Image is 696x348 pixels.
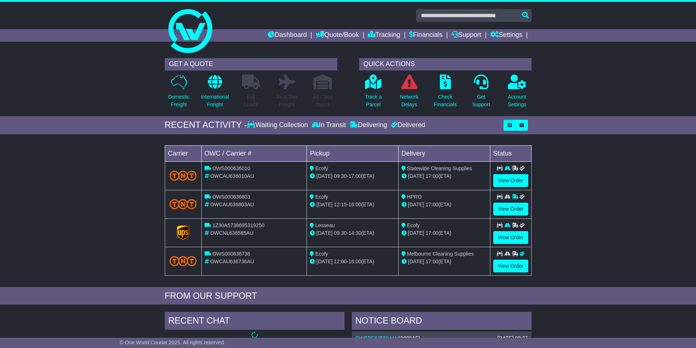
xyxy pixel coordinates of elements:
p: Get Support [472,93,490,108]
a: View Order [493,231,528,244]
span: OWS000636803 [212,194,250,200]
span: OWS000636736 [212,251,250,257]
a: View Order [493,203,528,215]
span: 16:00 [349,259,361,264]
a: Settings [490,29,522,42]
span: 16:00 [349,202,361,207]
div: In Transit [310,121,348,129]
td: Carrier [165,145,201,161]
p: Air & Sea Freight [276,93,298,108]
a: AccountSettings [507,74,527,112]
span: Ecofy [315,194,328,200]
p: Track a Parcel [365,93,382,108]
span: 0808AF [400,335,418,341]
div: (ETA) [402,229,487,237]
a: OWCBE635594AU [355,335,399,341]
td: Status [490,145,531,161]
td: Pickup [307,145,399,161]
span: [DATE] [316,173,332,179]
div: QUICK ACTIONS [359,58,532,70]
div: RECENT CHAT [165,312,345,332]
div: ( ) [355,335,528,341]
span: 17:00 [349,173,361,179]
span: OWCAU636803AU [210,202,254,207]
img: TNT_Domestic.png [170,256,197,266]
div: (ETA) [402,258,487,265]
span: OWCAU636736AU [210,259,254,264]
span: [DATE] [316,230,332,236]
span: © One World Courier 2025. All rights reserved. [120,340,225,345]
img: TNT_Domestic.png [170,171,197,180]
a: View Order [493,174,528,187]
div: (ETA) [402,172,487,180]
div: [DATE] 08:27 [497,335,528,341]
a: CheckFinancials [433,74,457,112]
span: 17:00 [426,202,438,207]
a: NetworkDelays [399,74,419,112]
td: Delivery [398,145,490,161]
span: 09:30 [334,230,347,236]
img: GetCarrierServiceLogo [177,225,189,240]
td: OWC / Carrier # [201,145,307,161]
div: NOTICE BOARD [352,312,532,332]
span: Ecofy [315,251,328,257]
p: Check Financials [434,93,457,108]
div: RECENT ACTIVITY - [165,120,247,130]
a: Financials [409,29,442,42]
a: Dashboard [268,29,307,42]
span: OWS000636010 [212,165,250,171]
span: HPRO [407,194,422,200]
span: 12:15 [334,202,347,207]
span: 1Z30A5738695319250 [212,222,264,228]
span: 12:00 [334,259,347,264]
div: Delivering [348,121,389,129]
span: 14:30 [349,230,361,236]
span: Melbourne Cleaning Supplies [407,251,474,257]
a: InternationalFreight [201,74,229,112]
a: Quote/Book [316,29,359,42]
a: View Order [493,260,528,272]
span: 17:00 [426,173,438,179]
span: [DATE] [316,259,332,264]
div: - (ETA) [310,201,395,209]
span: 09:30 [334,173,347,179]
div: (ETA) [402,201,487,209]
span: Statewide Cleaning Supplies [407,165,472,171]
p: Account Settings [508,93,526,108]
span: 17:00 [426,230,438,236]
p: Air / Sea Depot [313,93,333,108]
span: [DATE] [408,202,424,207]
a: Support [452,29,481,42]
p: Full Loads [242,93,260,108]
div: FROM OUR SUPPORT [165,291,532,301]
span: OWCNL636585AU [210,230,253,236]
a: GetSupport [472,74,490,112]
div: Delivered [389,121,425,129]
span: [DATE] [408,173,424,179]
span: OWCAU636010AU [210,173,254,179]
span: [DATE] [316,202,332,207]
span: Ecofy [315,165,328,171]
a: Tracking [368,29,400,42]
span: [DATE] [408,259,424,264]
span: Ecofy [407,222,420,228]
p: Network Delays [400,93,418,108]
a: Track aParcel [365,74,382,112]
p: Domestic Freight [168,93,189,108]
div: - (ETA) [310,258,395,265]
div: GET A QUOTE [165,58,337,70]
div: Waiting Collection [247,121,309,129]
a: DomesticFreight [168,74,190,112]
div: - (ETA) [310,229,395,237]
span: [DATE] [408,230,424,236]
p: International Freight [201,93,229,108]
span: Lesseau [315,222,335,228]
div: - (ETA) [310,172,395,180]
img: TNT_Domestic.png [170,199,197,209]
span: 17:00 [426,259,438,264]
